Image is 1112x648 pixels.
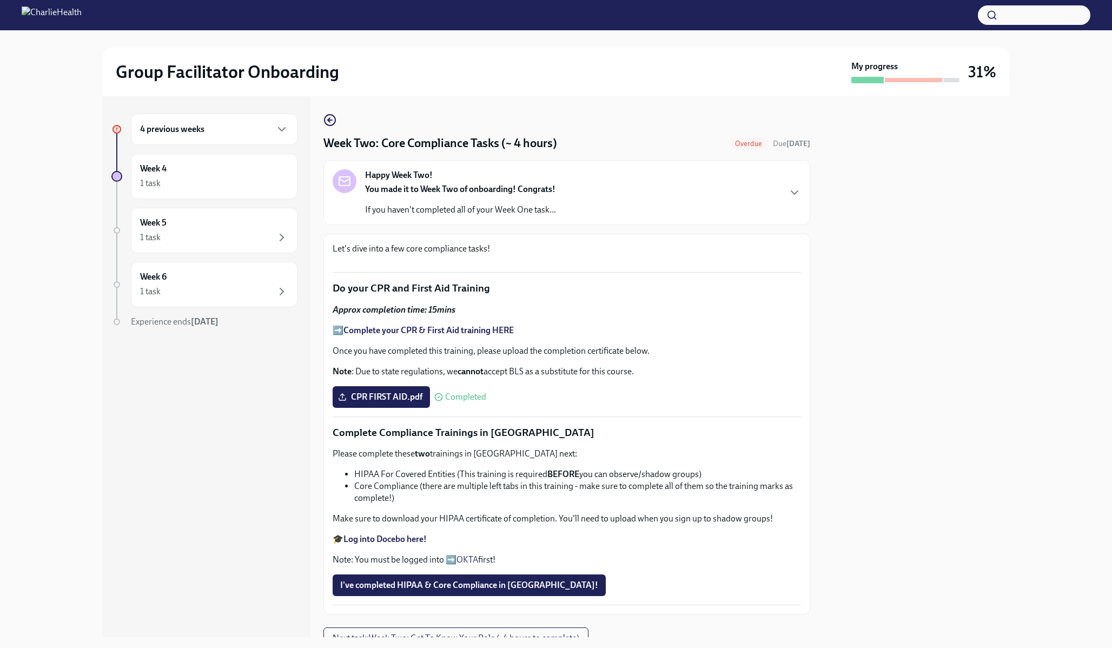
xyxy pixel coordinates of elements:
strong: Note [333,366,352,376]
strong: BEFORE [547,469,579,479]
div: 1 task [140,232,161,243]
p: Complete Compliance Trainings in [GEOGRAPHIC_DATA] [333,426,801,440]
strong: Approx completion time: 15mins [333,305,455,315]
p: Let's dive into a few core compliance tasks! [333,243,801,255]
a: Week 41 task [111,154,297,199]
p: Please complete these trainings in [GEOGRAPHIC_DATA] next: [333,448,801,460]
img: CharlieHealth [22,6,82,24]
span: Experience ends [131,316,219,327]
strong: cannot [458,366,484,376]
h6: Week 4 [140,163,167,175]
a: Log into Docebo here! [343,534,427,544]
a: Complete your CPR & First Aid training HERE [343,325,514,335]
div: 1 task [140,177,161,189]
span: Overdue [729,140,769,148]
span: Next task : Week Two: Get To Know Your Role (~4 hours to complete) [333,633,579,644]
span: I've completed HIPAA & Core Compliance in [GEOGRAPHIC_DATA]! [340,580,598,591]
span: September 22nd, 2025 09:00 [773,138,810,149]
li: HIPAA For Covered Entities (This training is required you can observe/shadow groups) [354,468,801,480]
a: Week 61 task [111,262,297,307]
span: Completed [445,393,486,401]
button: I've completed HIPAA & Core Compliance in [GEOGRAPHIC_DATA]! [333,574,606,596]
strong: My progress [851,61,898,72]
p: Note: You must be logged into ➡️ first! [333,554,801,566]
div: 4 previous weeks [131,114,297,145]
p: : Due to state regulations, we accept BLS as a substitute for this course. [333,366,801,378]
p: If you haven't completed all of your Week One task... [365,204,556,216]
strong: Happy Week Two! [365,169,433,181]
li: Core Compliance (there are multiple left tabs in this training - make sure to complete all of the... [354,480,801,504]
h4: Week Two: Core Compliance Tasks (~ 4 hours) [323,135,557,151]
h6: Week 6 [140,271,167,283]
h6: 4 previous weeks [140,123,204,135]
strong: [DATE] [191,316,219,327]
a: OKTA [456,554,478,565]
p: Once you have completed this training, please upload the completion certificate below. [333,345,801,357]
strong: [DATE] [786,139,810,148]
a: Week 51 task [111,208,297,253]
p: ➡️ [333,325,801,336]
strong: two [415,448,430,459]
h3: 31% [968,62,996,82]
h2: Group Facilitator Onboarding [116,61,339,83]
label: CPR FIRST AID.pdf [333,386,430,408]
h6: Week 5 [140,217,167,229]
span: CPR FIRST AID.pdf [340,392,422,402]
span: Due [773,139,810,148]
p: 🎓 [333,533,801,545]
p: Make sure to download your HIPAA certificate of completion. You'll need to upload when you sign u... [333,513,801,525]
strong: You made it to Week Two of onboarding! Congrats! [365,184,555,194]
div: 1 task [140,286,161,297]
p: Do your CPR and First Aid Training [333,281,801,295]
